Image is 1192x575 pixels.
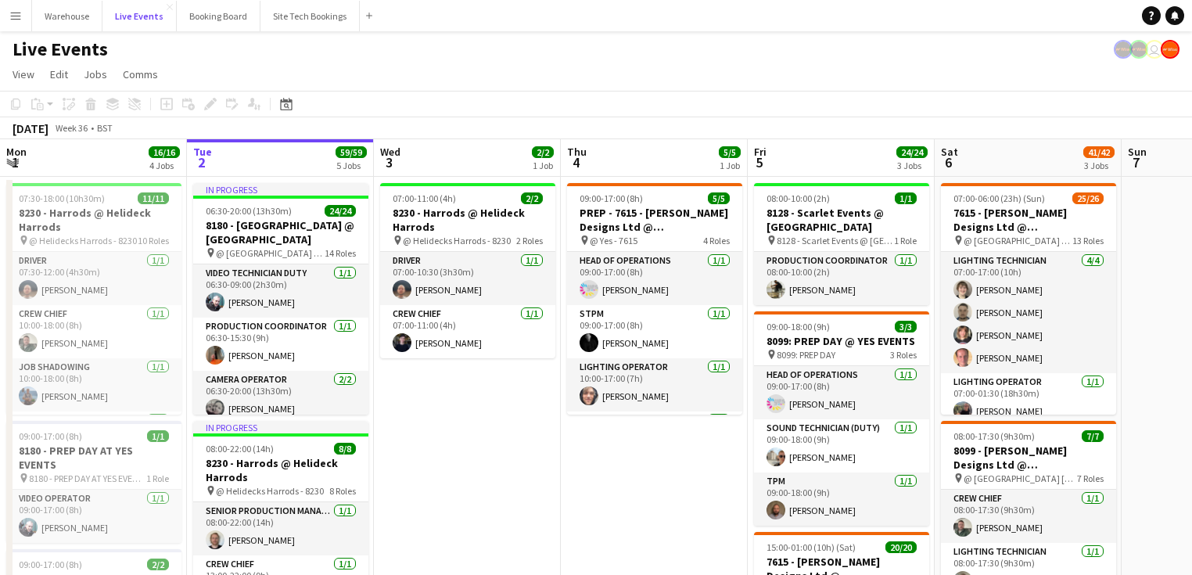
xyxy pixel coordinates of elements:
[754,334,929,348] h3: 8099: PREP DAY @ YES EVENTS
[567,183,742,415] app-job-card: 09:00-17:00 (8h)5/5PREP - 7615 - [PERSON_NAME] Designs Ltd @ [GEOGRAPHIC_DATA] @ Yes - 76154 Role...
[13,67,34,81] span: View
[895,192,917,204] span: 1/1
[138,192,169,204] span: 11/11
[567,305,742,358] app-card-role: STPM1/109:00-17:00 (8h)[PERSON_NAME]
[708,192,730,204] span: 5/5
[329,485,356,497] span: 8 Roles
[403,235,511,246] span: @ Helidecks Harrods - 8230
[939,153,958,171] span: 6
[6,411,181,487] app-card-role: Lighting Technician2/2
[193,502,368,555] app-card-role: Senior Production Manager1/108:00-22:00 (14h)[PERSON_NAME]
[325,205,356,217] span: 24/24
[1114,40,1133,59] app-user-avatar: Production Managers
[334,443,356,455] span: 8/8
[1145,40,1164,59] app-user-avatar: Technical Department
[567,411,742,487] app-card-role: Sound Operator2/2
[380,305,555,358] app-card-role: Crew Chief1/107:00-11:00 (4h)[PERSON_NAME]
[19,559,82,570] span: 09:00-17:00 (8h)
[580,192,643,204] span: 09:00-17:00 (8h)
[777,349,835,361] span: 8099: PREP DAY
[894,235,917,246] span: 1 Role
[767,321,830,332] span: 09:00-18:00 (9h)
[521,192,543,204] span: 2/2
[1072,235,1104,246] span: 13 Roles
[193,421,368,433] div: In progress
[336,146,367,158] span: 59/59
[149,160,179,171] div: 4 Jobs
[77,64,113,84] a: Jobs
[754,311,929,526] div: 09:00-18:00 (9h)3/38099: PREP DAY @ YES EVENTS 8099: PREP DAY3 RolesHead of Operations1/109:00-17...
[216,485,324,497] span: @ Helidecks Harrods - 8230
[941,183,1116,415] app-job-card: 07:00-06:00 (23h) (Sun)25/267615 - [PERSON_NAME] Designs Ltd @ [GEOGRAPHIC_DATA] @ [GEOGRAPHIC_DA...
[533,160,553,171] div: 1 Job
[885,541,917,553] span: 20/20
[1077,473,1104,484] span: 7 Roles
[964,235,1072,246] span: @ [GEOGRAPHIC_DATA] - 7615
[565,153,587,171] span: 4
[138,235,169,246] span: 10 Roles
[953,192,1045,204] span: 07:00-06:00 (23h) (Sun)
[177,1,260,31] button: Booking Board
[895,321,917,332] span: 3/3
[193,218,368,246] h3: 8180 - [GEOGRAPHIC_DATA] @ [GEOGRAPHIC_DATA]
[149,146,180,158] span: 16/16
[193,371,368,447] app-card-role: Camera Operator2/206:30-20:00 (13h30m)[PERSON_NAME]
[754,473,929,526] app-card-role: TPM1/109:00-18:00 (9h)[PERSON_NAME]
[146,473,169,484] span: 1 Role
[193,145,212,159] span: Tue
[380,252,555,305] app-card-role: Driver1/107:00-10:30 (3h30m)[PERSON_NAME]
[123,67,158,81] span: Comms
[6,305,181,358] app-card-role: Crew Chief1/110:00-18:00 (8h)[PERSON_NAME]
[1072,192,1104,204] span: 25/26
[193,183,368,415] app-job-card: In progress06:30-20:00 (13h30m)24/248180 - [GEOGRAPHIC_DATA] @ [GEOGRAPHIC_DATA] @ [GEOGRAPHIC_DA...
[193,183,368,196] div: In progress
[941,206,1116,234] h3: 7615 - [PERSON_NAME] Designs Ltd @ [GEOGRAPHIC_DATA]
[380,183,555,358] app-job-card: 07:00-11:00 (4h)2/28230 - Harrods @ Helideck Harrods @ Helidecks Harrods - 82302 RolesDriver1/107...
[117,64,164,84] a: Comms
[1084,160,1114,171] div: 3 Jobs
[777,235,894,246] span: 8128 - Scarlet Events @ [GEOGRAPHIC_DATA]
[97,122,113,134] div: BST
[941,145,958,159] span: Sat
[13,38,108,61] h1: Live Events
[767,192,830,204] span: 08:00-10:00 (2h)
[44,64,74,84] a: Edit
[193,264,368,318] app-card-role: Video Technician Duty1/106:30-09:00 (2h30m)[PERSON_NAME]
[567,145,587,159] span: Thu
[6,490,181,543] app-card-role: Video Operator1/109:00-17:00 (8h)[PERSON_NAME]
[6,145,27,159] span: Mon
[393,192,456,204] span: 07:00-11:00 (4h)
[147,559,169,570] span: 2/2
[6,183,181,415] app-job-card: 07:30-18:00 (10h30m)11/118230 - Harrods @ Helideck Harrods @ Helidecks Harrods - 823010 RolesDriv...
[754,145,767,159] span: Fri
[567,252,742,305] app-card-role: Head of Operations1/109:00-17:00 (8h)[PERSON_NAME]
[19,430,82,442] span: 09:00-17:00 (8h)
[752,153,767,171] span: 5
[29,473,146,484] span: 8180 - PREP DAY AT YES EVENTS
[941,373,1116,426] app-card-role: Lighting Operator1/107:00-01:30 (18h30m)[PERSON_NAME]
[378,153,400,171] span: 3
[890,349,917,361] span: 3 Roles
[84,67,107,81] span: Jobs
[754,366,929,419] app-card-role: Head of Operations1/109:00-17:00 (8h)[PERSON_NAME]
[4,153,27,171] span: 1
[964,473,1077,484] span: @ [GEOGRAPHIC_DATA] [GEOGRAPHIC_DATA] - 8099
[941,444,1116,472] h3: 8099 - [PERSON_NAME] Designs Ltd @ [GEOGRAPHIC_DATA]
[1126,153,1147,171] span: 7
[6,444,181,472] h3: 8180 - PREP DAY AT YES EVENTS
[216,247,325,259] span: @ [GEOGRAPHIC_DATA] - 8180
[754,206,929,234] h3: 8128 - Scarlet Events @ [GEOGRAPHIC_DATA]
[767,541,856,553] span: 15:00-01:00 (10h) (Sat)
[1161,40,1179,59] app-user-avatar: Alex Gill
[754,183,929,305] div: 08:00-10:00 (2h)1/18128 - Scarlet Events @ [GEOGRAPHIC_DATA] 8128 - Scarlet Events @ [GEOGRAPHIC_...
[6,421,181,543] app-job-card: 09:00-17:00 (8h)1/18180 - PREP DAY AT YES EVENTS 8180 - PREP DAY AT YES EVENTS1 RoleVideo Operato...
[32,1,102,31] button: Warehouse
[941,490,1116,543] app-card-role: Crew Chief1/108:00-17:30 (9h30m)[PERSON_NAME]
[1082,430,1104,442] span: 7/7
[29,235,137,246] span: @ Helidecks Harrods - 8230
[754,252,929,305] app-card-role: Production Coordinator1/108:00-10:00 (2h)[PERSON_NAME]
